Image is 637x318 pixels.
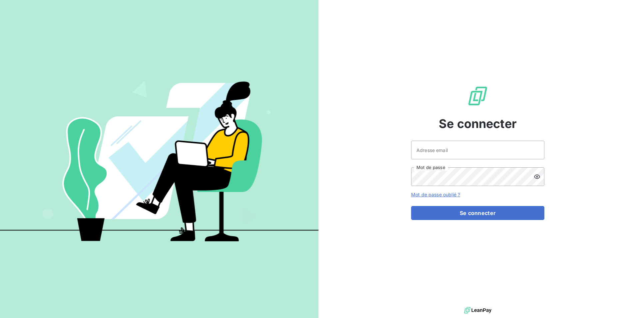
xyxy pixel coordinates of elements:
[467,85,488,107] img: Logo LeanPay
[411,141,544,159] input: placeholder
[411,206,544,220] button: Se connecter
[411,192,460,197] a: Mot de passe oublié ?
[464,305,491,315] img: logo
[439,115,517,133] span: Se connecter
